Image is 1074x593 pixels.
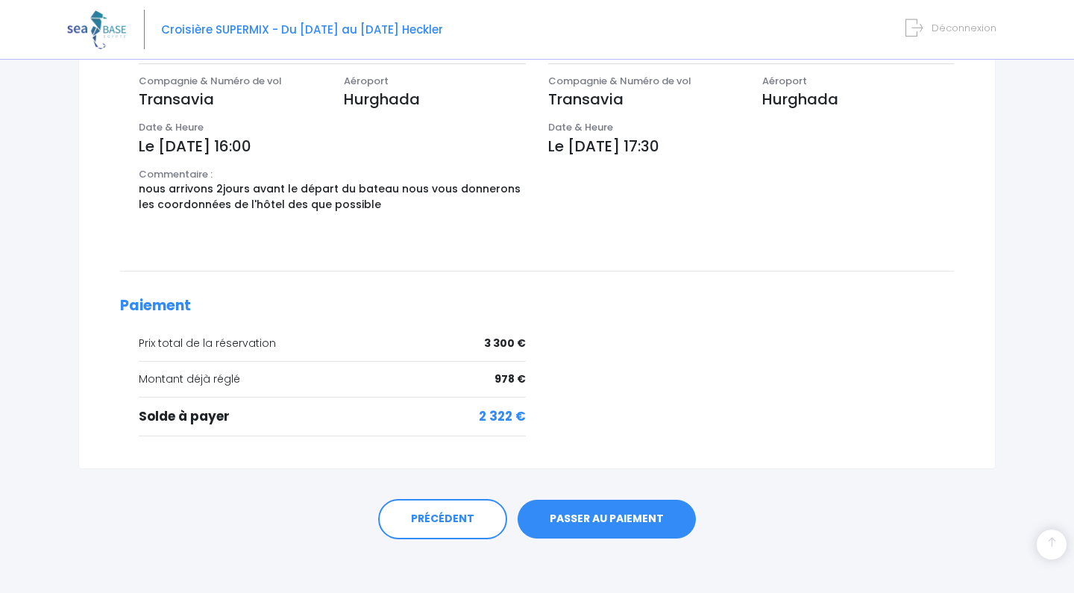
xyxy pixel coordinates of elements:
[484,336,526,351] span: 3 300 €
[479,407,526,427] span: 2 322 €
[139,336,526,351] div: Prix total de la réservation
[344,88,527,110] p: Hurghada
[548,120,613,134] span: Date & Heure
[139,74,282,88] span: Compagnie & Numéro de vol
[139,371,526,387] div: Montant déjà réglé
[548,135,954,157] p: Le [DATE] 17:30
[548,74,691,88] span: Compagnie & Numéro de vol
[378,499,507,539] a: PRÉCÉDENT
[139,120,204,134] span: Date & Heure
[762,88,954,110] p: Hurghada
[139,135,526,157] p: Le [DATE] 16:00
[494,371,526,387] span: 978 €
[344,74,389,88] span: Aéroport
[139,167,213,181] span: Commentaire :
[139,88,321,110] p: Transavia
[161,22,443,37] span: Croisière SUPERMIX - Du [DATE] au [DATE] Heckler
[932,21,996,35] span: Déconnexion
[139,181,526,213] p: nous arrivons 2jours avant le départ du bateau nous vous donnerons les coordonnées de l'hôtel des...
[548,88,740,110] p: Transavia
[518,500,696,539] a: PASSER AU PAIEMENT
[762,74,807,88] span: Aéroport
[120,298,954,315] h2: Paiement
[139,407,526,427] div: Solde à payer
